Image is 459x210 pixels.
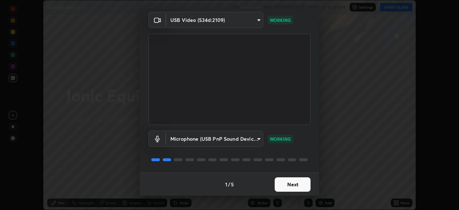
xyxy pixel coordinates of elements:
p: WORKING [270,136,291,142]
button: Next [275,177,311,192]
div: USB Video (534d:2109) [166,131,263,147]
h4: 1 [225,181,227,188]
h4: 5 [231,181,234,188]
h4: / [228,181,230,188]
div: USB Video (534d:2109) [166,12,263,28]
p: WORKING [270,17,291,23]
